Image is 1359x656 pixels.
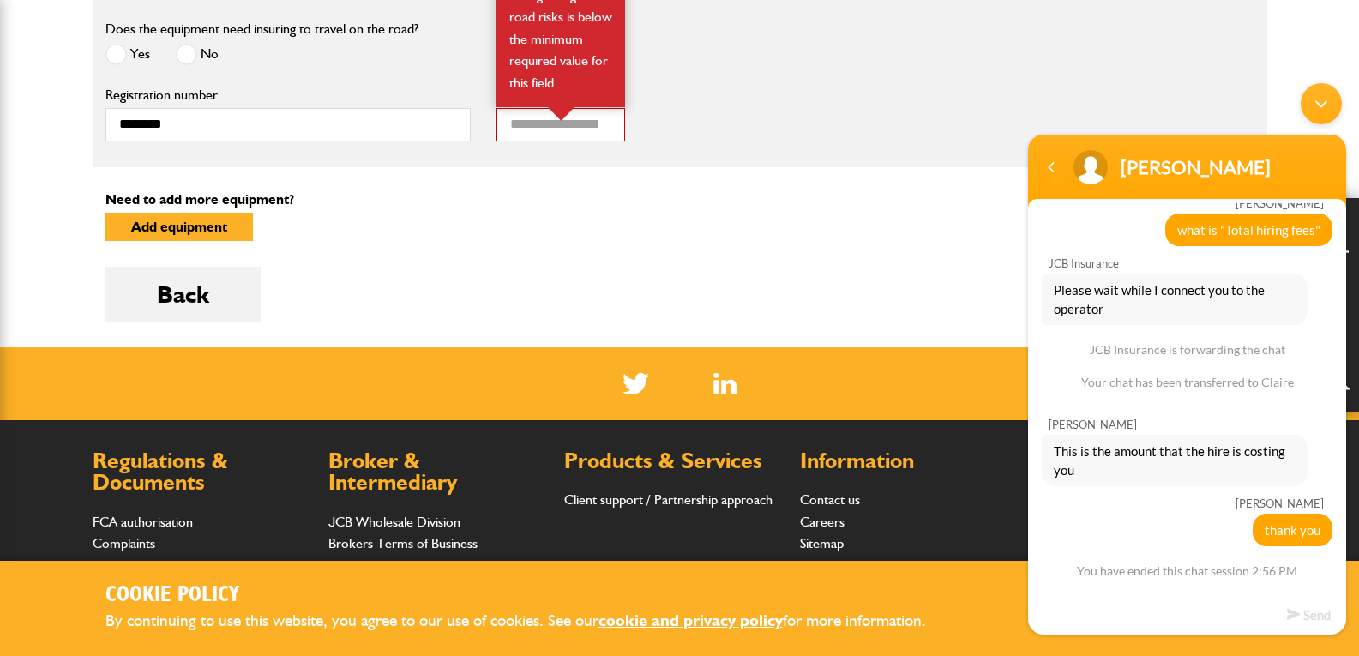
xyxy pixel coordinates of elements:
[105,582,954,609] h2: Cookie Policy
[105,88,472,102] label: Registration number
[176,44,219,65] label: No
[713,373,737,394] a: LinkedIn
[105,44,150,65] label: Yes
[105,267,261,322] button: Back
[328,514,460,530] a: JCB Wholesale Division
[800,450,1019,472] h2: Information
[800,514,845,530] a: Careers
[93,450,311,494] h2: Regulations & Documents
[800,491,860,508] a: Contact us
[328,450,547,494] h2: Broker & Intermediary
[105,608,954,635] p: By continuing to use this website, you agree to our use of cookies. See our for more information.
[564,450,783,472] h2: Products & Services
[548,107,574,121] img: error-box-arrow.svg
[105,213,253,241] button: Add equipment
[328,535,478,551] a: Brokers Terms of Business
[598,611,783,630] a: cookie and privacy policy
[93,514,193,530] a: FCA authorisation
[93,557,158,574] a: Documents
[1019,75,1355,643] iframe: SalesIQ Chatwindow
[105,193,1254,207] p: Need to add more equipment?
[800,535,844,551] a: Sitemap
[713,373,737,394] img: Linked In
[105,22,418,36] label: Does the equipment need insuring to travel on the road?
[564,491,773,508] a: Client support / Partnership approach
[93,535,155,551] a: Complaints
[622,373,649,394] img: Twitter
